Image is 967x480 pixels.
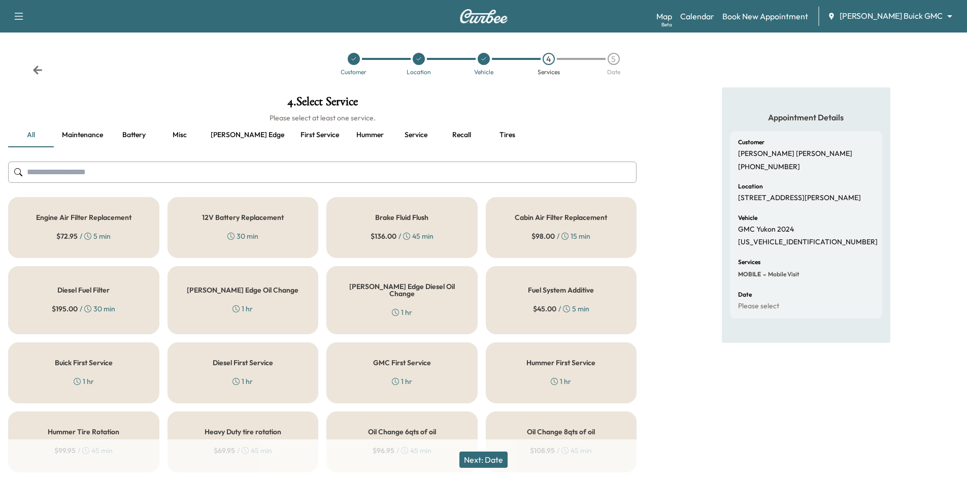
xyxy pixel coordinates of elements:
[8,123,54,147] button: all
[371,231,434,241] div: / 45 min
[205,428,281,435] h5: Heavy Duty tire rotation
[738,215,757,221] h6: Vehicle
[227,231,258,241] div: 30 min
[232,304,253,314] div: 1 hr
[341,69,366,75] div: Customer
[459,9,508,23] img: Curbee Logo
[661,21,672,28] div: Beta
[738,183,763,189] h6: Location
[375,214,428,221] h5: Brake Fluid Flush
[202,214,284,221] h5: 12V Battery Replacement
[474,69,493,75] div: Vehicle
[738,238,878,247] p: [US_VEHICLE_IDENTIFICATION_NUMBER]
[738,259,760,265] h6: Services
[738,139,764,145] h6: Customer
[526,359,595,366] h5: Hummer First Service
[738,194,861,203] p: [STREET_ADDRESS][PERSON_NAME]
[840,10,943,22] span: [PERSON_NAME] Buick GMC
[527,428,595,435] h5: Oil Change 8qts of oil
[680,10,714,22] a: Calendar
[392,307,412,317] div: 1 hr
[608,53,620,65] div: 5
[347,123,393,147] button: Hummer
[343,283,461,297] h5: [PERSON_NAME] Edge Diesel Oil Change
[213,359,273,366] h5: Diesel First Service
[484,123,530,147] button: Tires
[722,10,808,22] a: Book New Appointment
[8,95,637,113] h1: 4 . Select Service
[766,270,799,278] span: Mobile Visit
[392,376,412,387] div: 1 hr
[8,113,637,123] h6: Please select at least one service.
[373,359,431,366] h5: GMC First Service
[48,428,119,435] h5: Hummer Tire Rotation
[187,286,298,294] h5: [PERSON_NAME] Edge Oil Change
[738,149,852,158] p: [PERSON_NAME] [PERSON_NAME]
[55,359,113,366] h5: Buick First Service
[111,123,157,147] button: Battery
[543,53,555,65] div: 4
[738,270,761,278] span: MOBILE
[533,304,556,314] span: $ 45.00
[203,123,292,147] button: [PERSON_NAME] edge
[528,286,594,294] h5: Fuel System Additive
[56,231,111,241] div: / 5 min
[36,214,131,221] h5: Engine Air Filter Replacement
[157,123,203,147] button: Misc
[738,163,800,172] p: [PHONE_NUMBER]
[393,123,439,147] button: Service
[730,112,882,123] h5: Appointment Details
[761,269,766,279] span: -
[52,304,78,314] span: $ 195.00
[607,69,620,75] div: Date
[407,69,431,75] div: Location
[515,214,607,221] h5: Cabin Air Filter Replacement
[738,292,752,298] h6: Date
[32,65,43,75] div: Back
[57,286,110,294] h5: Diesel Fuel Filter
[56,231,78,241] span: $ 72.95
[551,376,571,387] div: 1 hr
[531,231,555,241] span: $ 98.00
[656,10,672,22] a: MapBeta
[738,225,794,234] p: GMC Yukon 2024
[531,231,590,241] div: / 15 min
[738,302,779,311] p: Please select
[439,123,484,147] button: Recall
[8,123,637,147] div: basic tabs example
[54,123,111,147] button: Maintenance
[538,69,560,75] div: Services
[368,428,436,435] h5: Oil Change 6qts of oil
[232,376,253,387] div: 1 hr
[371,231,396,241] span: $ 136.00
[74,376,94,387] div: 1 hr
[52,304,115,314] div: / 30 min
[459,452,508,468] button: Next: Date
[292,123,347,147] button: First service
[533,304,589,314] div: / 5 min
